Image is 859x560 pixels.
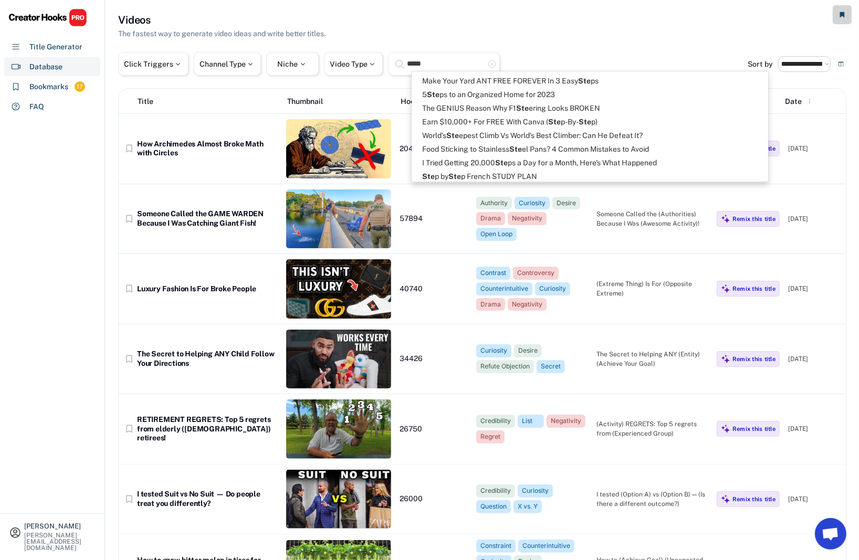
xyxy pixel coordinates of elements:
[24,523,96,530] div: [PERSON_NAME]
[512,214,542,223] div: Negativity
[721,214,730,224] img: MagicMajor%20%28Purple%29.svg
[579,118,591,126] strong: Ste
[138,96,153,107] div: Title
[480,542,511,551] div: Constraint
[137,140,278,158] div: How Archimedes Almost Broke Math with Circles
[286,259,391,319] img: FGDB22dpmwk-23d8318d-3ba0-4a59-8e0c-dafd0b92d7b3.jpeg
[330,60,377,68] div: Video Type
[732,495,776,503] div: Remix this title
[517,269,554,278] div: Controversy
[539,284,566,293] div: Curiosity
[480,230,512,239] div: Open Loop
[29,41,82,52] div: Title Generator
[748,60,773,68] div: Sort by
[118,13,151,27] h3: Videos
[427,90,439,99] strong: Ste
[287,96,392,107] div: Thumbnail
[137,209,278,228] div: Someone Called the GAME WARDEN Because I Was Catching Giant Fish!
[412,170,768,183] p: p by p French STUDY PLAN
[480,432,500,441] div: Regret
[400,354,468,364] div: 34426
[286,399,391,459] img: thumbnail_mNUSJ3juAbA.jpg
[400,144,468,154] div: 204761
[788,354,841,364] div: [DATE]
[29,61,62,72] div: Database
[286,189,391,249] img: RpNfMFNz2VM-0f64f0ef-0278-469e-9a2f-d9a38d947630.jpeg
[721,284,730,293] img: MagicMajor%20%28Purple%29.svg
[732,285,776,292] div: Remix this title
[721,354,730,364] img: MagicMajor%20%28Purple%29.svg
[286,119,391,178] img: XfeuCfOUuXg-1fdc89e1-4c7d-482b-b93a-8a0460dc763a.jpeg
[732,425,776,432] div: Remix this title
[124,424,134,434] button: bookmark_border
[124,283,134,294] text: bookmark_border
[480,417,511,426] div: Credibility
[721,424,730,434] img: MagicMajor%20%28Purple%29.svg
[785,96,802,107] div: Date
[548,118,561,126] strong: Ste
[480,487,511,495] div: Credibility
[137,350,278,368] div: The Secret to Helping ANY Child Follow Your Directions
[815,518,846,550] a: Open chat
[412,74,768,88] p: Make Your Yard ANT FREE FOREVER In 3 Easy ps
[596,419,708,438] div: (Activity) REGRETS: Top 5 regrets from (Experienced Group)
[721,494,730,504] img: MagicMajor%20%28Purple%29.svg
[557,199,576,208] div: Desire
[480,300,501,309] div: Drama
[551,417,581,426] div: Negativity
[732,355,776,363] div: Remix this title
[124,60,183,68] div: Click Triggers
[286,330,391,389] img: thumbnail.jpeg
[400,214,468,224] div: 57894
[124,494,134,504] button: bookmark_border
[29,101,44,112] div: FAQ
[118,28,326,39] div: The fastest way to generate video ideas and write better titles.
[400,284,468,294] div: 40740
[124,143,134,154] button: bookmark_border
[8,8,87,27] img: CHPRO%20Logo.svg
[596,209,708,228] div: Someone Called the (Authorities) Because I Was (Awesome Activity)!
[400,425,468,434] div: 26750
[137,490,278,508] div: I tested Suit vs No Suit — Do people treat you differently?
[137,284,278,294] div: Luxury Fashion Is For Broke People
[446,131,459,140] strong: Ste
[596,490,708,509] div: I tested (Option A) vs (Option B) — (Is there a different outcome?)
[495,159,508,167] strong: Ste
[401,96,441,107] div: Hook Score
[200,60,255,68] div: Channel Type
[541,362,561,371] div: Secret
[732,215,776,223] div: Remix this title
[75,82,85,91] div: 17
[788,144,841,153] div: [DATE]
[788,214,841,224] div: [DATE]
[480,269,506,278] div: Contrast
[422,172,435,181] strong: Ste
[286,470,391,529] img: Screenshot%202025-04-06%20at%2010.37.45%20PM.png
[124,354,134,364] button: bookmark_border
[124,214,134,224] button: bookmark_border
[522,542,570,551] div: Counterintuitive
[518,346,538,355] div: Desire
[788,424,841,434] div: [DATE]
[578,77,591,85] strong: Ste
[412,115,768,129] p: Earn $10,000+ For FREE With Canva ( p-By- p)
[788,494,841,504] div: [DATE]
[448,172,461,181] strong: Ste
[480,199,508,208] div: Authority
[412,101,768,115] p: The GENIUS Reason Why F1 ering Looks BROKEN
[480,346,507,355] div: Curiosity
[788,284,841,293] div: [DATE]
[412,88,768,101] p: 5 ps to an Organized Home for 2023
[509,145,522,153] strong: Ste
[596,279,708,298] div: (Extreme Thing) Is For (Opposite Extreme)
[137,415,278,443] div: RETIREMENT REGRETS: Top 5 regrets from elderly ([DEMOGRAPHIC_DATA]) retirees!
[24,532,96,551] div: [PERSON_NAME][EMAIL_ADDRESS][DOMAIN_NAME]
[487,59,497,69] text: highlight_remove
[412,129,768,142] p: World’s epest Climb Vs World’s Best Climber: Can He Defeat It?
[522,417,540,426] div: List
